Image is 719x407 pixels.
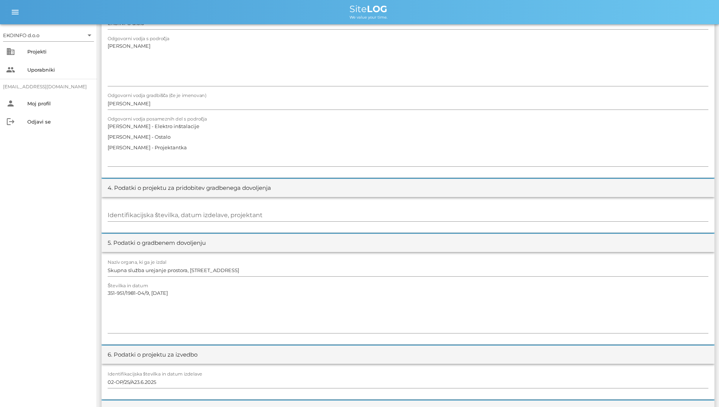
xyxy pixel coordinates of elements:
i: menu [11,8,20,17]
div: Uporabniki [27,67,91,73]
span: Site [349,3,387,14]
i: business [6,47,15,56]
iframe: Chat Widget [611,325,719,407]
i: arrow_drop_down [85,31,94,40]
div: EKOINFO d.o.o [3,29,94,41]
div: Projekti [27,49,91,55]
div: EKOINFO d.o.o [3,32,39,39]
b: LOG [367,3,387,14]
div: 6. Podatki o projektu za izvedbo [108,351,197,359]
label: Identifikacijska številka in datum izdelave [108,371,202,377]
div: Pripomoček za klepet [611,325,719,407]
div: Moj profil [27,100,91,106]
i: logout [6,117,15,126]
i: person [6,99,15,108]
div: 4. Podatki o projektu za pridobitev gradbenega dovoljenja [108,184,271,193]
label: Odgovorni vodja gradbišča (če je imenovan) [108,93,206,99]
i: people [6,65,15,74]
label: Številka in datum [108,283,148,289]
label: Naziv organa, ki ga je izdal [108,260,166,265]
label: Odgovorni vodja posameznih del s področja [108,116,207,122]
span: We value your time. [349,15,387,20]
div: Odjavi se [27,119,91,125]
label: Odgovorni vodja s področja [108,36,169,42]
div: 5. Podatki o gradbenem dovoljenju [108,239,206,247]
